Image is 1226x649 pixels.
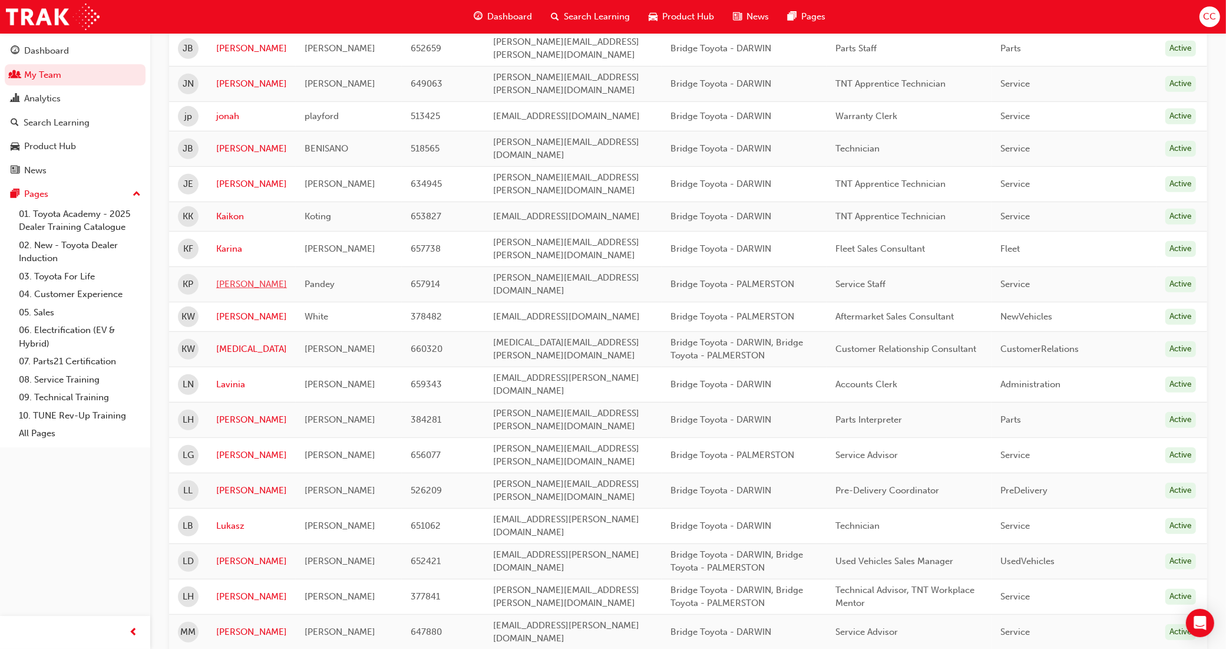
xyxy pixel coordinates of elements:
span: [PERSON_NAME] [305,520,375,531]
div: Active [1165,377,1196,393]
span: Service Advisor [835,627,898,637]
div: Active [1165,309,1196,325]
div: Active [1165,554,1196,569]
span: [PERSON_NAME][EMAIL_ADDRESS][PERSON_NAME][DOMAIN_NAME] [493,585,639,609]
div: Active [1165,276,1196,292]
div: Active [1165,176,1196,192]
span: 660320 [411,344,442,354]
span: JB [183,142,194,156]
span: JB [183,42,194,55]
a: pages-iconPages [778,5,835,29]
span: Pandey [305,279,335,289]
div: Active [1165,447,1196,463]
div: Product Hub [24,140,76,153]
span: [PERSON_NAME] [305,485,375,496]
span: UsedVehicles [1000,556,1055,566]
span: [PERSON_NAME][EMAIL_ADDRESS][PERSON_NAME][DOMAIN_NAME] [493,237,639,261]
span: White [305,311,328,322]
span: Bridge Toyota - DARWIN [670,179,771,189]
span: playford [305,111,339,121]
span: LB [183,519,194,533]
a: Analytics [5,88,146,110]
span: [PERSON_NAME] [305,379,375,390]
a: Trak [6,4,100,30]
span: [EMAIL_ADDRESS][DOMAIN_NAME] [493,111,640,121]
span: Pre-Delivery Coordinator [835,485,939,496]
span: Bridge Toyota - DARWIN [670,78,771,89]
span: [EMAIL_ADDRESS][PERSON_NAME][DOMAIN_NAME] [493,620,639,644]
span: [PERSON_NAME] [305,243,375,254]
span: Service [1000,111,1030,121]
span: [EMAIL_ADDRESS][PERSON_NAME][DOMAIN_NAME] [493,373,639,397]
span: jp [184,110,192,123]
a: [PERSON_NAME] [216,142,287,156]
span: CC [1203,10,1216,24]
div: Active [1165,624,1196,640]
span: [PERSON_NAME] [305,344,375,354]
span: Bridge Toyota - PALMERSTON [670,450,794,460]
span: [EMAIL_ADDRESS][DOMAIN_NAME] [493,211,640,222]
button: Pages [5,183,146,205]
span: Search Learning [564,10,630,24]
a: Dashboard [5,40,146,62]
span: Service [1000,591,1030,602]
span: [EMAIL_ADDRESS][PERSON_NAME][DOMAIN_NAME] [493,514,639,538]
span: Aftermarket Sales Consultant [835,311,954,322]
span: car-icon [649,9,657,24]
span: Bridge Toyota - PALMERSTON [670,311,794,322]
a: [PERSON_NAME] [216,625,287,639]
span: 513425 [411,111,440,121]
span: [EMAIL_ADDRESS][PERSON_NAME][DOMAIN_NAME] [493,549,639,574]
span: Parts [1000,414,1021,425]
span: Bridge Toyota - DARWIN, Bridge Toyota - PALMERSTON [670,549,803,574]
a: news-iconNews [723,5,778,29]
span: JN [183,77,194,91]
span: [PERSON_NAME] [305,627,375,637]
span: Bridge Toyota - PALMERSTON [670,279,794,289]
a: [PERSON_NAME] [216,42,287,55]
span: [PERSON_NAME][EMAIL_ADDRESS][PERSON_NAME][DOMAIN_NAME] [493,408,639,432]
span: Service Staff [835,279,885,289]
span: Bridge Toyota - DARWIN [670,111,771,121]
a: [PERSON_NAME] [216,555,287,568]
div: Active [1165,412,1196,428]
span: Dashboard [487,10,532,24]
span: 526209 [411,485,442,496]
a: [PERSON_NAME] [216,590,287,604]
span: [PERSON_NAME][EMAIL_ADDRESS][PERSON_NAME][DOMAIN_NAME] [493,479,639,503]
span: Bridge Toyota - DARWIN [670,520,771,531]
span: Service Advisor [835,450,898,460]
a: jonah [216,110,287,123]
a: 06. Electrification (EV & Hybrid) [14,321,146,352]
div: Analytics [24,92,61,106]
span: LH [183,590,194,604]
a: Product Hub [5,136,146,157]
span: MM [181,625,196,639]
span: [PERSON_NAME][EMAIL_ADDRESS][PERSON_NAME][DOMAIN_NAME] [493,172,639,196]
span: search-icon [11,118,19,129]
span: guage-icon [474,9,483,24]
span: chart-icon [11,94,19,104]
div: Active [1165,589,1196,605]
span: PreDelivery [1000,485,1047,496]
span: Service [1000,78,1030,89]
span: 378482 [411,311,442,322]
span: [PERSON_NAME][EMAIL_ADDRESS][DOMAIN_NAME] [493,137,639,161]
span: LD [183,555,194,568]
div: Pages [24,187,48,201]
span: prev-icon [130,625,138,640]
span: [PERSON_NAME][EMAIL_ADDRESS][DOMAIN_NAME] [493,272,639,297]
span: 657738 [411,243,441,254]
a: 07. Parts21 Certification [14,352,146,371]
span: NewVehicles [1000,311,1052,322]
span: [PERSON_NAME][EMAIL_ADDRESS][PERSON_NAME][DOMAIN_NAME] [493,72,639,96]
span: 634945 [411,179,442,189]
span: KW [181,310,195,324]
span: KP [183,278,194,291]
span: Service [1000,279,1030,289]
span: Service [1000,627,1030,637]
span: [MEDICAL_DATA][EMAIL_ADDRESS][PERSON_NAME][DOMAIN_NAME] [493,337,639,361]
div: Active [1165,241,1196,257]
a: 08. Service Training [14,371,146,389]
